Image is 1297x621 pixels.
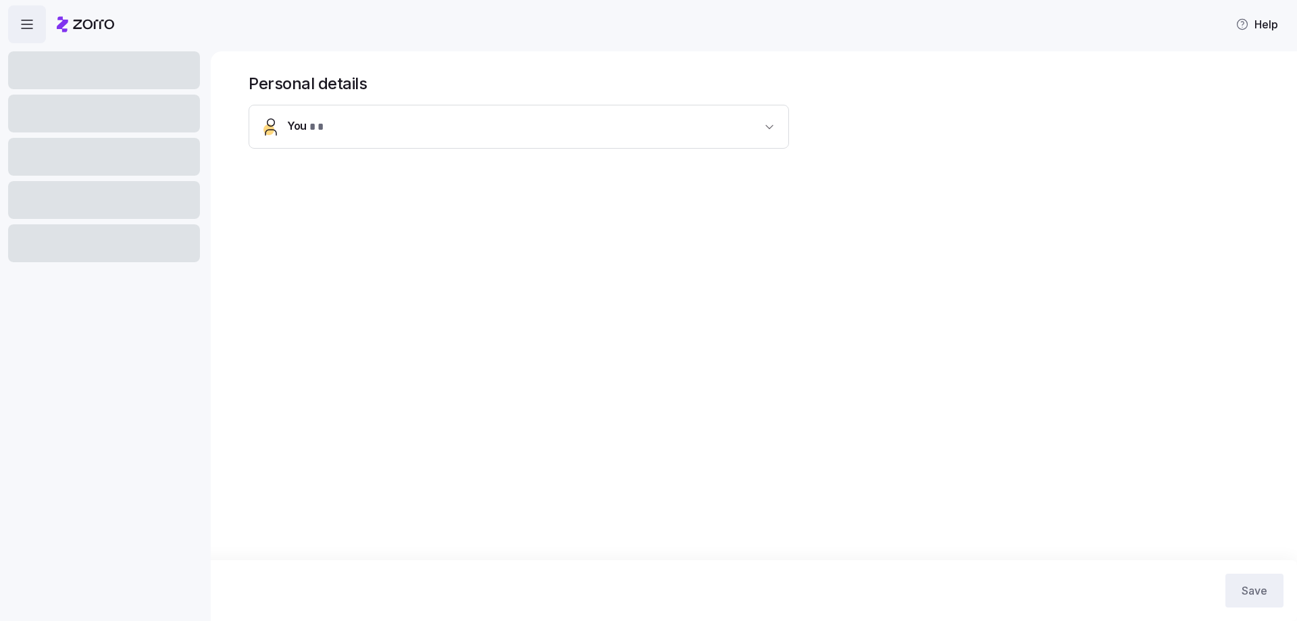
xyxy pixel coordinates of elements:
[287,118,324,136] span: You
[1225,574,1283,607] button: Save
[1225,11,1289,38] button: Help
[1242,582,1267,599] span: Save
[249,73,1278,94] h1: Personal details
[1236,16,1278,32] span: Help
